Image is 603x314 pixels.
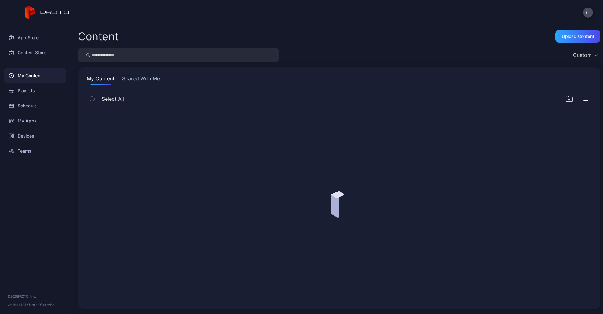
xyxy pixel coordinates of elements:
button: Shared With Me [121,75,161,85]
div: Upload Content [562,34,594,39]
span: Version 1.13.1 • [8,303,28,306]
span: Select All [102,95,124,103]
a: My Apps [4,113,66,128]
a: Schedule [4,98,66,113]
a: Terms Of Service [28,303,54,306]
a: App Store [4,30,66,45]
a: Devices [4,128,66,143]
div: Custom [573,52,592,58]
div: © 2025 PROTO, Inc. [8,294,62,299]
a: Content Store [4,45,66,60]
button: My Content [85,75,116,85]
a: My Content [4,68,66,83]
a: Teams [4,143,66,159]
a: Playlists [4,83,66,98]
div: Content [78,31,118,42]
button: Upload Content [555,30,600,43]
button: G [583,8,593,18]
button: Custom [570,48,600,62]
